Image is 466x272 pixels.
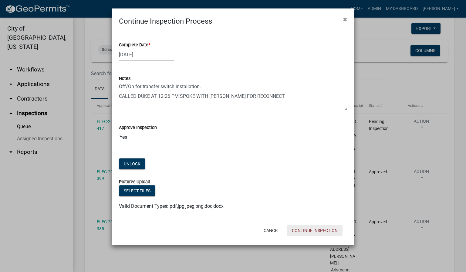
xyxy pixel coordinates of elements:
label: Approve Inspection [119,126,157,130]
button: Unlock [119,158,145,169]
span: × [343,15,347,24]
button: Continue Inspection [287,225,343,236]
span: Valid Document Types: pdf,jpg,jpeg,png,doc,docx [119,203,224,209]
h4: Continue Inspection Process [119,16,212,27]
label: Complete Date [119,43,150,47]
button: Cancel [259,225,285,236]
button: Close [338,11,352,28]
label: Notes [119,77,130,81]
label: Pictures Upload [119,180,150,184]
input: mm/dd/yyyy [119,48,174,61]
button: Select files [119,185,155,196]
